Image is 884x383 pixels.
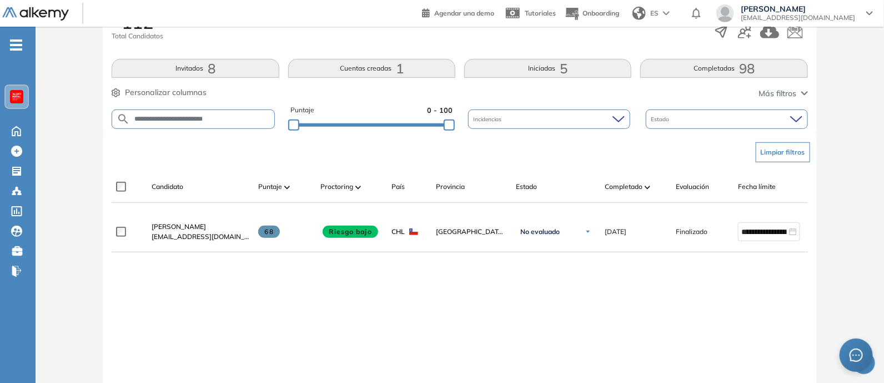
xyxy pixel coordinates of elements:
img: CHL [409,228,418,235]
img: [missing "en.ARROW_ALT" translation] [284,186,290,189]
button: Más filtros [759,88,808,100]
span: Onboarding [582,9,619,17]
div: Incidencias [468,110,630,129]
i: - [10,44,22,46]
img: https://assets.alkemy.org/workspaces/620/d203e0be-08f6-444b-9eae-a92d815a506f.png [12,92,21,101]
span: 68 [258,226,280,238]
span: País [391,182,405,192]
button: Limpiar filtros [756,142,810,162]
span: Proctoring [320,182,353,192]
span: [PERSON_NAME] [152,222,206,231]
span: Riesgo bajo [323,226,378,238]
span: Completado [605,182,642,192]
img: world [632,7,646,20]
div: Estado [646,110,808,129]
span: Evaluación [676,182,709,192]
span: Candidato [152,182,183,192]
span: [GEOGRAPHIC_DATA][PERSON_NAME] [436,227,507,237]
a: [PERSON_NAME] [152,222,249,232]
span: Provincia [436,182,465,192]
img: [missing "en.ARROW_ALT" translation] [645,186,650,189]
span: message [849,348,863,362]
img: [missing "en.ARROW_ALT" translation] [355,186,361,189]
span: [DATE] [605,227,626,237]
button: Cuentas creadas1 [288,59,455,78]
img: arrow [663,11,670,16]
span: Puntaje [290,105,314,116]
span: Finalizado [676,227,707,237]
img: Logo [2,7,69,21]
button: Invitados8 [112,59,279,78]
span: CHL [391,227,405,237]
span: Agendar una demo [434,9,494,17]
span: [EMAIL_ADDRESS][DOMAIN_NAME] [152,232,249,242]
button: Completadas98 [640,59,807,78]
span: Estado [516,182,537,192]
span: Más filtros [759,88,797,100]
a: Agendar una demo [422,6,494,19]
img: Ícono de flecha [585,228,591,235]
span: Puntaje [258,182,282,192]
span: ES [650,8,659,18]
span: Incidencias [474,115,504,123]
span: Tutoriales [525,9,556,17]
button: Personalizar columnas [112,87,207,98]
span: Personalizar columnas [125,87,207,98]
button: Iniciadas5 [464,59,631,78]
span: [PERSON_NAME] [741,4,855,13]
span: Estado [651,115,672,123]
button: Onboarding [565,2,619,26]
span: 0 - 100 [427,105,453,116]
span: Total Candidatos [112,31,163,41]
span: Fecha límite [738,182,776,192]
img: SEARCH_ALT [117,112,130,126]
span: No evaluado [520,227,560,236]
span: [EMAIL_ADDRESS][DOMAIN_NAME] [741,13,855,22]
